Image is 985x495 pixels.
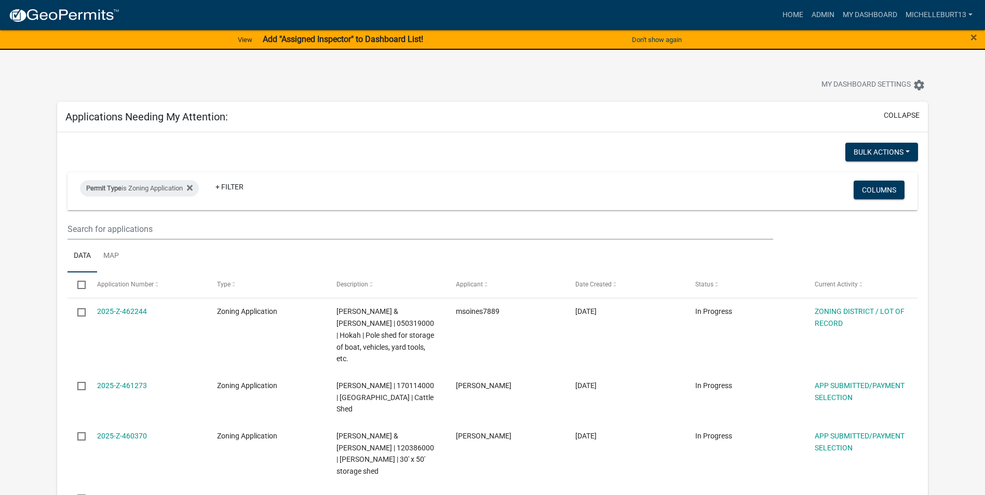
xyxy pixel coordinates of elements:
span: Description [336,281,368,288]
h5: Applications Needing My Attention: [65,111,228,123]
a: 2025-Z-461273 [97,381,147,390]
datatable-header-cell: Status [685,272,804,297]
span: FELDMEIER,MATTHEW W | 170114000 | Yucatan | Cattle Shed [336,381,434,414]
span: In Progress [695,381,732,390]
span: Date Created [575,281,612,288]
button: Bulk Actions [845,143,918,161]
span: Matt Feldmeier [456,381,511,390]
i: settings [913,79,925,91]
datatable-header-cell: Application Number [87,272,207,297]
span: Applicant [456,281,483,288]
span: My Dashboard Settings [821,79,911,91]
span: In Progress [695,432,732,440]
span: Current Activity [815,281,858,288]
span: Thomas Lisota [456,432,511,440]
input: Search for applications [68,218,773,240]
a: APP SUBMITTED/PAYMENT SELECTION [815,381,905,402]
span: 08/07/2025 [575,432,597,440]
datatable-header-cell: Select [68,272,87,297]
span: In Progress [695,307,732,315]
a: My Dashboard [839,5,901,25]
a: 2025-Z-462244 [97,307,147,315]
a: 2025-Z-460370 [97,432,147,440]
span: Zoning Application [217,307,277,315]
button: Columns [854,181,905,199]
div: is Zoning Application [80,180,199,197]
a: + Filter [207,177,252,196]
span: Zoning Application [217,432,277,440]
button: Close [970,31,977,44]
span: Zoning Application [217,381,277,390]
a: Home [778,5,807,25]
span: Application Number [97,281,154,288]
span: LISOTA,THOMAS A & MARCY D | 120386000 | Sheldon | 30' x 50' storage shed [336,432,434,475]
a: Admin [807,5,839,25]
button: My Dashboard Settingssettings [813,75,934,95]
datatable-header-cell: Current Activity [805,272,924,297]
span: 08/08/2025 [575,381,597,390]
a: michelleburt13 [901,5,977,25]
span: Status [695,281,713,288]
datatable-header-cell: Date Created [565,272,685,297]
a: APP SUBMITTED/PAYMENT SELECTION [815,432,905,452]
a: Map [97,240,125,273]
button: Don't show again [628,31,686,48]
a: ZONING DISTRICT / LOT OF RECORD [815,307,905,327]
strong: Add "Assigned Inspector" to Dashboard List! [263,34,423,44]
button: collapse [884,110,920,121]
span: OINES,MARTIN & SUSAN | 050319000 | Hokah | Pole shed for storage of boat, vehicles, yard tools, etc. [336,307,434,363]
span: 08/11/2025 [575,307,597,315]
span: Permit Type [86,184,122,192]
datatable-header-cell: Applicant [446,272,565,297]
a: View [234,31,257,48]
span: Type [217,281,231,288]
a: Data [68,240,97,273]
datatable-header-cell: Type [207,272,326,297]
span: × [970,30,977,45]
datatable-header-cell: Description [327,272,446,297]
span: msoines7889 [456,307,500,315]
